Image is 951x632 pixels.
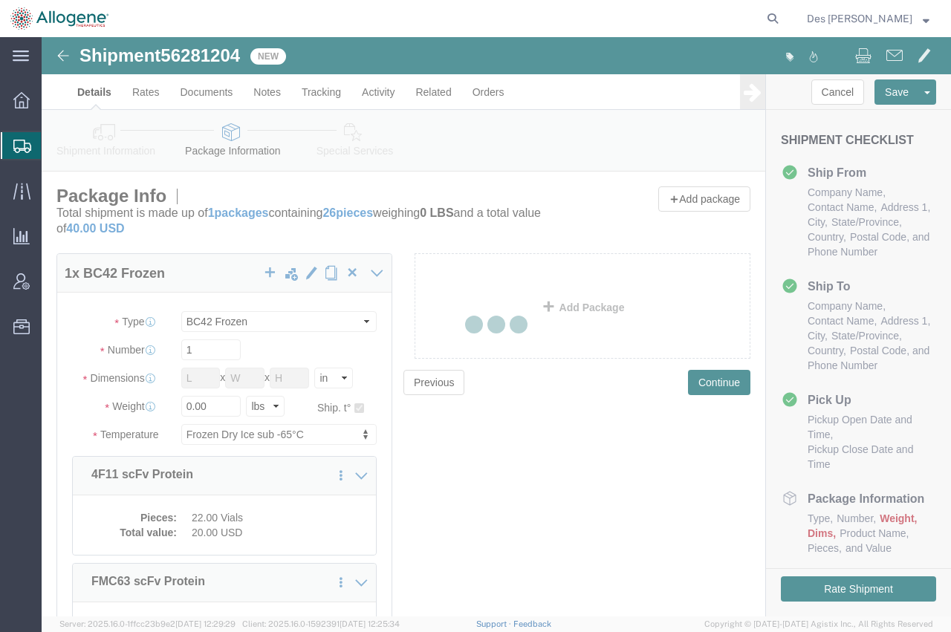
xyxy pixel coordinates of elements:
span: Des Charlery [807,10,912,27]
button: Des [PERSON_NAME] [806,10,930,27]
span: Client: 2025.16.0-1592391 [242,619,400,628]
a: Feedback [513,619,551,628]
span: [DATE] 12:25:34 [340,619,400,628]
span: [DATE] 12:29:29 [175,619,236,628]
span: Copyright © [DATE]-[DATE] Agistix Inc., All Rights Reserved [704,618,933,631]
img: logo [10,7,108,30]
a: Support [476,619,513,628]
span: Server: 2025.16.0-1ffcc23b9e2 [59,619,236,628]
